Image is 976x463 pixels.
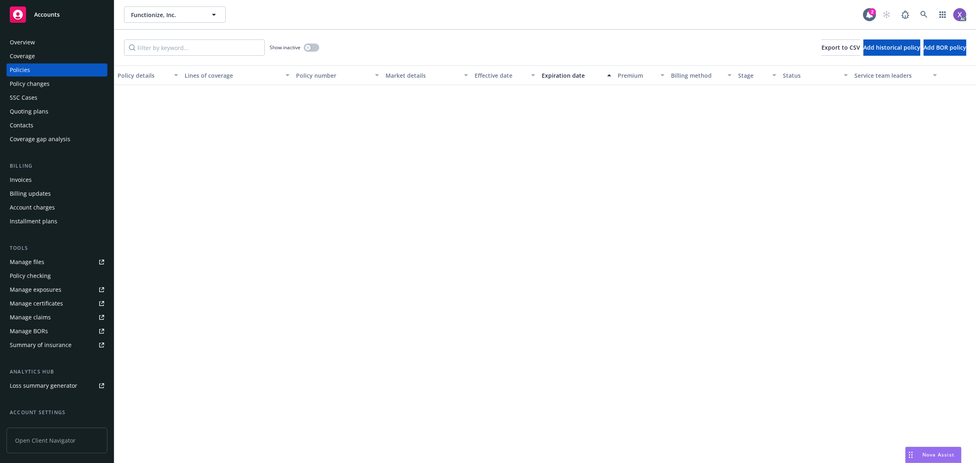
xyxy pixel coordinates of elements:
[124,7,226,23] button: Functionize, Inc.
[386,71,460,80] div: Market details
[821,39,860,56] button: Export to CSV
[10,201,55,214] div: Account charges
[7,420,107,433] a: Service team
[7,283,107,296] a: Manage exposures
[924,44,966,51] span: Add BOR policy
[905,447,961,463] button: Nova Assist
[7,201,107,214] a: Account charges
[10,173,32,186] div: Invoices
[851,66,941,85] button: Service team leaders
[10,339,72,352] div: Summary of insurance
[7,428,107,453] span: Open Client Navigator
[10,256,44,269] div: Manage files
[783,71,839,80] div: Status
[293,66,382,85] button: Policy number
[10,133,70,146] div: Coverage gap analysis
[7,269,107,282] a: Policy checking
[935,7,951,23] a: Switch app
[7,187,107,200] a: Billing updates
[10,325,48,338] div: Manage BORs
[10,77,50,90] div: Policy changes
[542,71,602,80] div: Expiration date
[7,105,107,118] a: Quoting plans
[7,339,107,352] a: Summary of insurance
[821,44,860,51] span: Export to CSV
[10,36,35,49] div: Overview
[114,66,181,85] button: Policy details
[924,39,966,56] button: Add BOR policy
[953,8,966,21] img: photo
[10,91,37,104] div: SSC Cases
[668,66,735,85] button: Billing method
[869,8,876,15] div: 2
[614,66,668,85] button: Premium
[124,39,265,56] input: Filter by keyword...
[10,187,51,200] div: Billing updates
[538,66,614,85] button: Expiration date
[10,379,77,392] div: Loss summary generator
[10,63,30,76] div: Policies
[897,7,913,23] a: Report a Bug
[7,311,107,324] a: Manage claims
[118,71,169,80] div: Policy details
[10,420,45,433] div: Service team
[738,71,767,80] div: Stage
[7,173,107,186] a: Invoices
[10,50,35,63] div: Coverage
[7,256,107,269] a: Manage files
[618,71,656,80] div: Premium
[7,244,107,252] div: Tools
[735,66,780,85] button: Stage
[7,215,107,228] a: Installment plans
[471,66,538,85] button: Effective date
[181,66,293,85] button: Lines of coverage
[10,105,48,118] div: Quoting plans
[922,451,954,458] span: Nova Assist
[7,162,107,170] div: Billing
[7,297,107,310] a: Manage certificates
[7,91,107,104] a: SSC Cases
[185,71,281,80] div: Lines of coverage
[10,269,51,282] div: Policy checking
[863,39,920,56] button: Add historical policy
[10,297,63,310] div: Manage certificates
[270,44,301,51] span: Show inactive
[7,50,107,63] a: Coverage
[7,368,107,376] div: Analytics hub
[475,71,526,80] div: Effective date
[7,77,107,90] a: Policy changes
[7,408,107,417] div: Account settings
[7,36,107,49] a: Overview
[34,11,60,18] span: Accounts
[863,44,920,51] span: Add historical policy
[854,71,928,80] div: Service team leaders
[382,66,472,85] button: Market details
[671,71,723,80] div: Billing method
[10,283,61,296] div: Manage exposures
[7,325,107,338] a: Manage BORs
[7,119,107,132] a: Contacts
[10,215,57,228] div: Installment plans
[10,119,33,132] div: Contacts
[10,311,51,324] div: Manage claims
[916,7,932,23] a: Search
[131,11,201,19] span: Functionize, Inc.
[906,447,916,463] div: Drag to move
[7,63,107,76] a: Policies
[780,66,851,85] button: Status
[7,133,107,146] a: Coverage gap analysis
[296,71,370,80] div: Policy number
[878,7,895,23] a: Start snowing
[7,3,107,26] a: Accounts
[7,379,107,392] a: Loss summary generator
